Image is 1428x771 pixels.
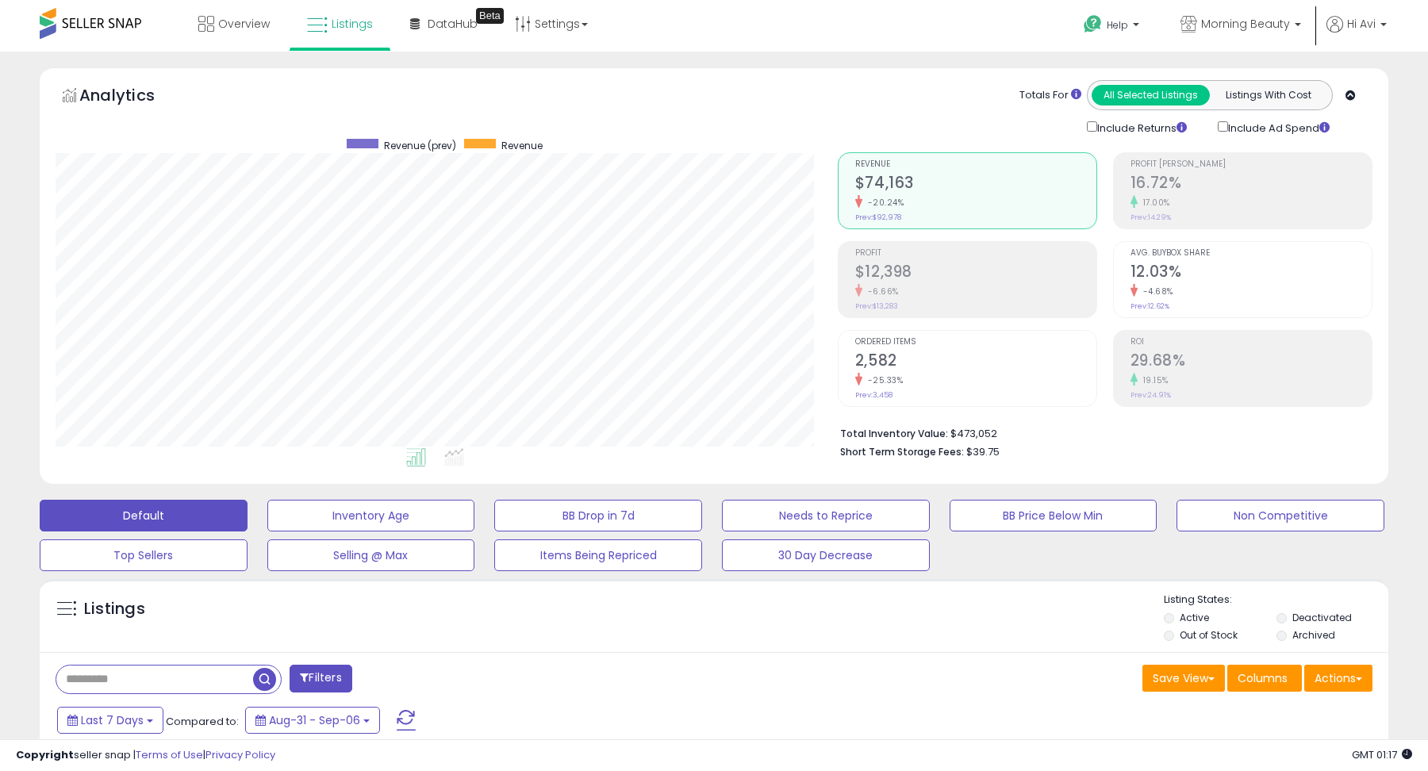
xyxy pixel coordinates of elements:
span: Revenue [855,160,1096,169]
small: -4.68% [1138,286,1173,297]
button: Listings With Cost [1209,85,1327,105]
span: Last 7 Days [81,712,144,728]
span: Overview [218,16,270,32]
a: Help [1071,2,1155,52]
strong: Copyright [16,747,74,762]
p: Listing States: [1164,593,1388,608]
small: -6.66% [862,286,899,297]
span: Avg. Buybox Share [1130,249,1372,258]
button: Non Competitive [1177,500,1384,531]
span: Compared to: [166,714,239,729]
button: BB Price Below Min [950,500,1157,531]
button: Last 7 Days [57,707,163,734]
small: Prev: $92,978 [855,213,901,222]
li: $473,052 [840,423,1361,442]
a: Privacy Policy [205,747,275,762]
h2: 12.03% [1130,263,1372,284]
button: Filters [290,665,351,692]
button: 30 Day Decrease [722,539,930,571]
div: seller snap | | [16,748,275,763]
button: Top Sellers [40,539,248,571]
span: Help [1107,18,1128,32]
div: Totals For [1019,88,1081,103]
button: Inventory Age [267,500,475,531]
button: Items Being Repriced [494,539,702,571]
span: Revenue (prev) [384,139,456,152]
a: Terms of Use [136,747,203,762]
small: 19.15% [1138,374,1169,386]
small: Prev: 12.62% [1130,301,1169,311]
div: Include Returns [1075,118,1206,136]
h2: 29.68% [1130,351,1372,373]
button: All Selected Listings [1092,85,1210,105]
span: ROI [1130,338,1372,347]
small: Prev: 24.91% [1130,390,1171,400]
h2: 2,582 [855,351,1096,373]
label: Deactivated [1292,611,1352,624]
button: Aug-31 - Sep-06 [245,707,380,734]
h2: 16.72% [1130,174,1372,195]
span: Columns [1238,670,1288,686]
small: 17.00% [1138,197,1170,209]
small: Prev: 3,458 [855,390,892,400]
button: Default [40,500,248,531]
span: Morning Beauty [1201,16,1290,32]
small: -20.24% [862,197,904,209]
small: Prev: 14.29% [1130,213,1171,222]
h5: Listings [84,598,145,620]
h2: $74,163 [855,174,1096,195]
label: Active [1180,611,1209,624]
label: Archived [1292,628,1335,642]
span: Ordered Items [855,338,1096,347]
small: Prev: $13,283 [855,301,898,311]
span: DataHub [428,16,478,32]
b: Total Inventory Value: [840,427,948,440]
button: Needs to Reprice [722,500,930,531]
span: $39.75 [966,444,1000,459]
i: Get Help [1083,14,1103,34]
div: Include Ad Spend [1206,118,1355,136]
span: Revenue [501,139,543,152]
span: Profit [PERSON_NAME] [1130,160,1372,169]
button: Actions [1304,665,1372,692]
b: Short Term Storage Fees: [840,445,964,458]
label: Out of Stock [1180,628,1238,642]
span: Profit [855,249,1096,258]
button: BB Drop in 7d [494,500,702,531]
small: -25.33% [862,374,904,386]
a: Hi Avi [1326,16,1387,52]
h2: $12,398 [855,263,1096,284]
span: Aug-31 - Sep-06 [269,712,360,728]
div: Tooltip anchor [476,8,504,24]
button: Selling @ Max [267,539,475,571]
span: Hi Avi [1347,16,1376,32]
button: Columns [1227,665,1302,692]
button: Save View [1142,665,1225,692]
span: Listings [332,16,373,32]
h5: Analytics [79,84,186,110]
span: 2025-09-14 01:17 GMT [1352,747,1412,762]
